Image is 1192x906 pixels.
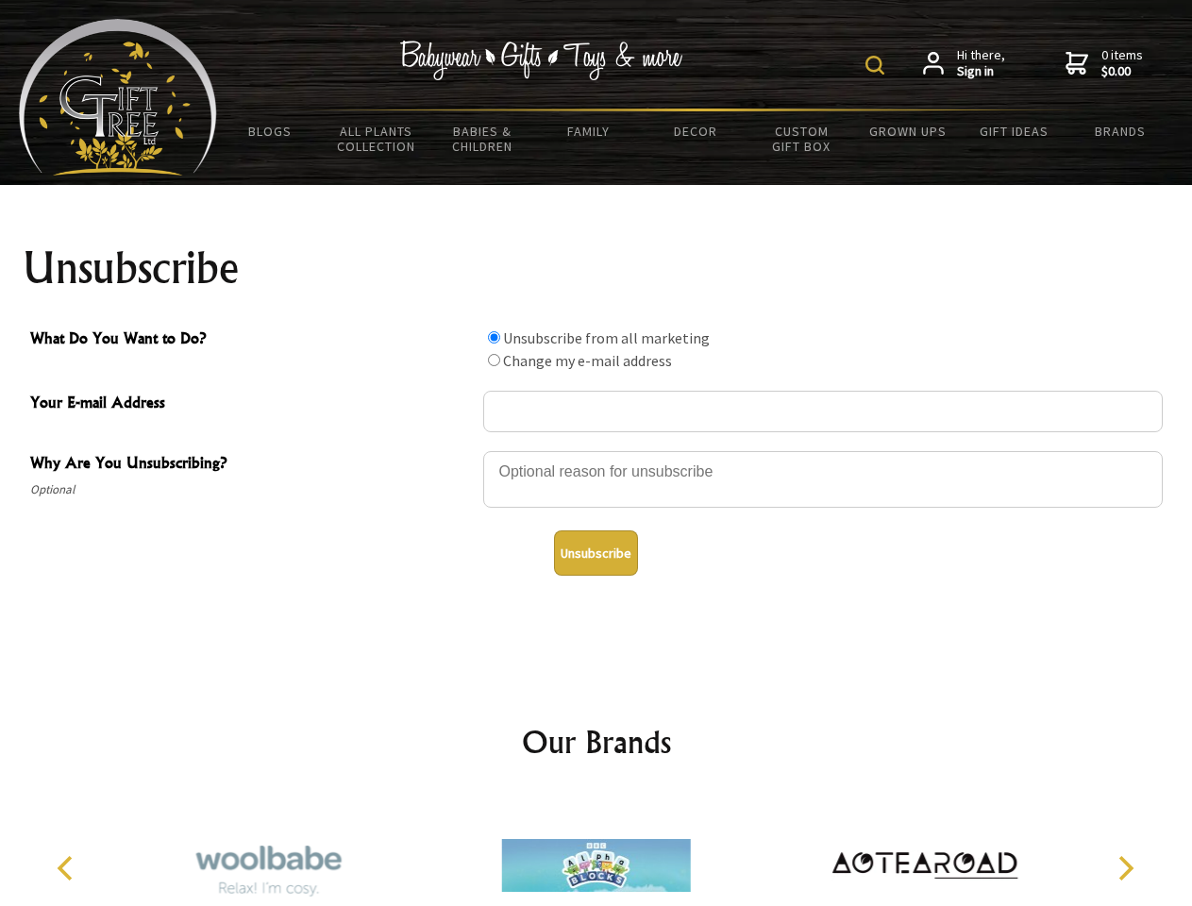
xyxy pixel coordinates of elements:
[38,719,1155,764] h2: Our Brands
[1067,111,1174,151] a: Brands
[30,478,474,501] span: Optional
[1066,47,1143,80] a: 0 items$0.00
[483,391,1163,432] input: Your E-mail Address
[483,451,1163,508] textarea: Why Are You Unsubscribing?
[748,111,855,166] a: Custom Gift Box
[47,847,89,889] button: Previous
[488,331,500,344] input: What Do You Want to Do?
[854,111,961,151] a: Grown Ups
[923,47,1005,80] a: Hi there,Sign in
[23,245,1170,291] h1: Unsubscribe
[217,111,324,151] a: BLOGS
[536,111,643,151] a: Family
[957,63,1005,80] strong: Sign in
[1101,46,1143,80] span: 0 items
[1104,847,1146,889] button: Next
[400,41,683,80] img: Babywear - Gifts - Toys & more
[30,451,474,478] span: Why Are You Unsubscribing?
[1101,63,1143,80] strong: $0.00
[503,328,710,347] label: Unsubscribe from all marketing
[488,354,500,366] input: What Do You Want to Do?
[961,111,1067,151] a: Gift Ideas
[642,111,748,151] a: Decor
[865,56,884,75] img: product search
[503,351,672,370] label: Change my e-mail address
[957,47,1005,80] span: Hi there,
[554,530,638,576] button: Unsubscribe
[324,111,430,166] a: All Plants Collection
[30,391,474,418] span: Your E-mail Address
[429,111,536,166] a: Babies & Children
[19,19,217,176] img: Babyware - Gifts - Toys and more...
[30,327,474,354] span: What Do You Want to Do?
